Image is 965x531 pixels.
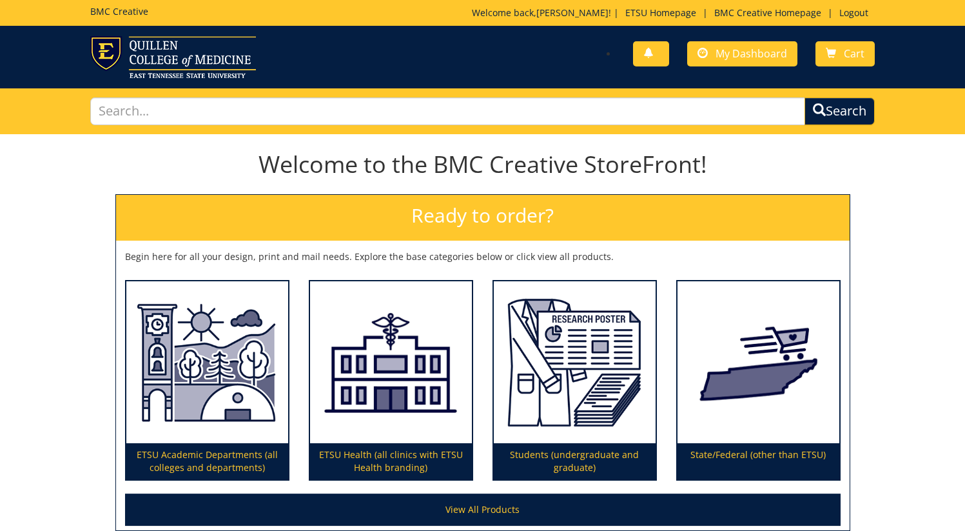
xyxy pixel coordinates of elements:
img: ETSU logo [90,36,256,78]
img: ETSU Academic Departments (all colleges and departments) [126,281,288,444]
a: Logout [833,6,875,19]
p: Welcome back, ! | | | [472,6,875,19]
a: Students (undergraduate and graduate) [494,281,656,480]
span: My Dashboard [716,46,787,61]
img: Students (undergraduate and graduate) [494,281,656,444]
img: ETSU Health (all clinics with ETSU Health branding) [310,281,472,444]
p: State/Federal (other than ETSU) [677,443,839,479]
p: ETSU Academic Departments (all colleges and departments) [126,443,288,479]
p: Students (undergraduate and graduate) [494,443,656,479]
span: Cart [844,46,864,61]
a: ETSU Academic Departments (all colleges and departments) [126,281,288,480]
a: BMC Creative Homepage [708,6,828,19]
h5: BMC Creative [90,6,148,16]
input: Search... [90,97,806,125]
a: Cart [815,41,875,66]
a: My Dashboard [687,41,797,66]
p: ETSU Health (all clinics with ETSU Health branding) [310,443,472,479]
button: Search [804,97,875,125]
a: State/Federal (other than ETSU) [677,281,839,480]
a: View All Products [125,494,841,526]
a: ETSU Homepage [619,6,703,19]
h1: Welcome to the BMC Creative StoreFront! [115,152,850,177]
a: ETSU Health (all clinics with ETSU Health branding) [310,281,472,480]
a: [PERSON_NAME] [536,6,609,19]
h2: Ready to order? [116,195,850,241]
img: State/Federal (other than ETSU) [677,281,839,444]
p: Begin here for all your design, print and mail needs. Explore the base categories below or click ... [125,250,841,263]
